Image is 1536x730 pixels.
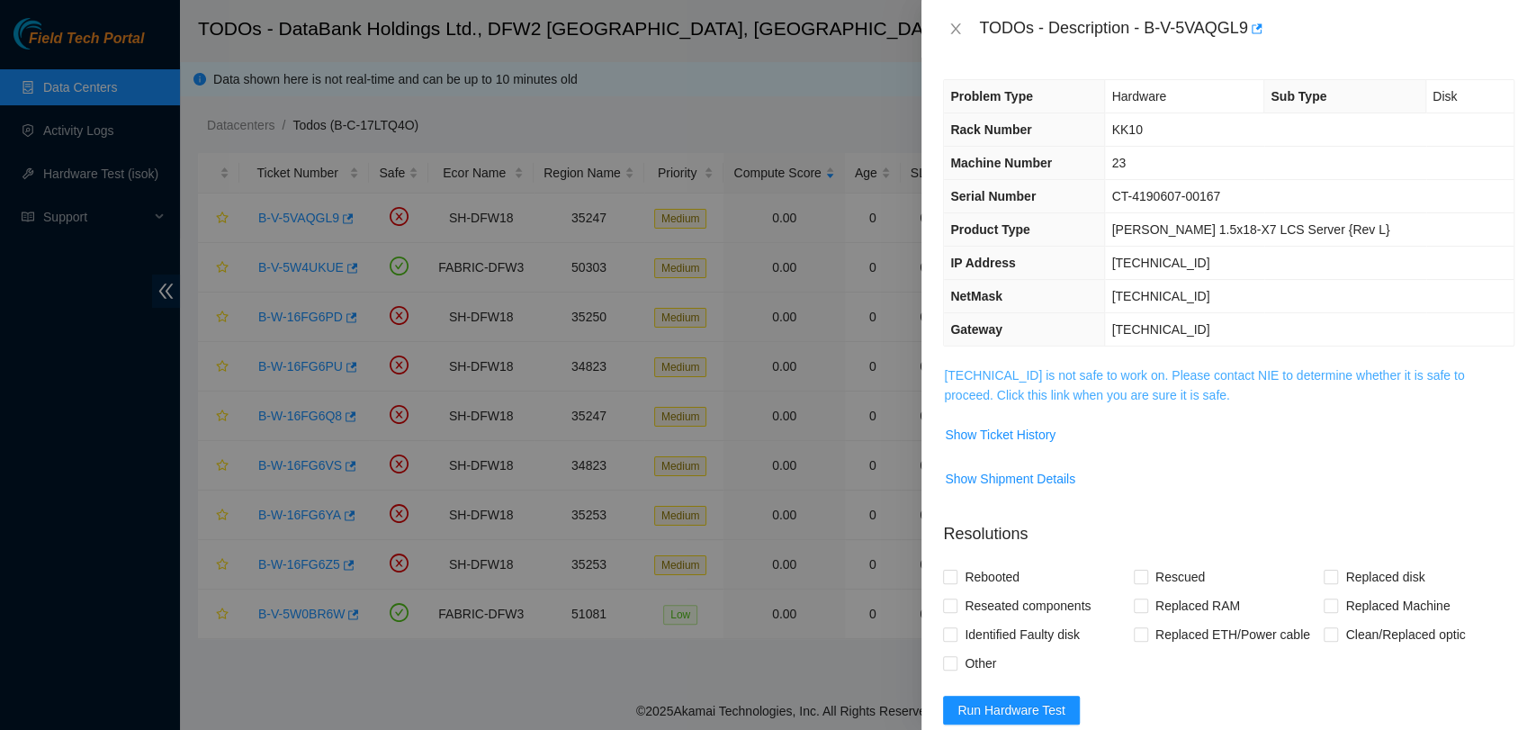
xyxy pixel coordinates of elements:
[944,368,1464,402] a: [TECHNICAL_ID] is not safe to work on. Please contact NIE to determine whether it is safe to proc...
[1111,289,1209,303] span: [TECHNICAL_ID]
[957,563,1027,591] span: Rebooted
[957,591,1098,620] span: Reseated components
[950,156,1052,170] span: Machine Number
[950,122,1031,137] span: Rack Number
[1111,256,1209,270] span: [TECHNICAL_ID]
[1111,222,1389,237] span: [PERSON_NAME] 1.5x18-X7 LCS Server {Rev L}
[950,289,1002,303] span: NetMask
[943,696,1080,725] button: Run Hardware Test
[943,508,1514,546] p: Resolutions
[957,649,1003,678] span: Other
[957,700,1065,720] span: Run Hardware Test
[1148,563,1212,591] span: Rescued
[943,21,968,38] button: Close
[950,256,1015,270] span: IP Address
[1271,89,1326,104] span: Sub Type
[950,222,1029,237] span: Product Type
[1111,322,1209,337] span: [TECHNICAL_ID]
[1338,563,1432,591] span: Replaced disk
[945,469,1075,489] span: Show Shipment Details
[944,420,1056,449] button: Show Ticket History
[950,89,1033,104] span: Problem Type
[1338,620,1472,649] span: Clean/Replaced optic
[950,322,1002,337] span: Gateway
[979,14,1514,43] div: TODOs - Description - B-V-5VAQGL9
[945,425,1055,445] span: Show Ticket History
[944,464,1076,493] button: Show Shipment Details
[1111,156,1126,170] span: 23
[957,620,1087,649] span: Identified Faulty disk
[950,189,1036,203] span: Serial Number
[1111,122,1142,137] span: KK10
[1338,591,1457,620] span: Replaced Machine
[1433,89,1457,104] span: Disk
[1148,591,1247,620] span: Replaced RAM
[1111,189,1220,203] span: CT-4190607-00167
[948,22,963,36] span: close
[1148,620,1317,649] span: Replaced ETH/Power cable
[1111,89,1166,104] span: Hardware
